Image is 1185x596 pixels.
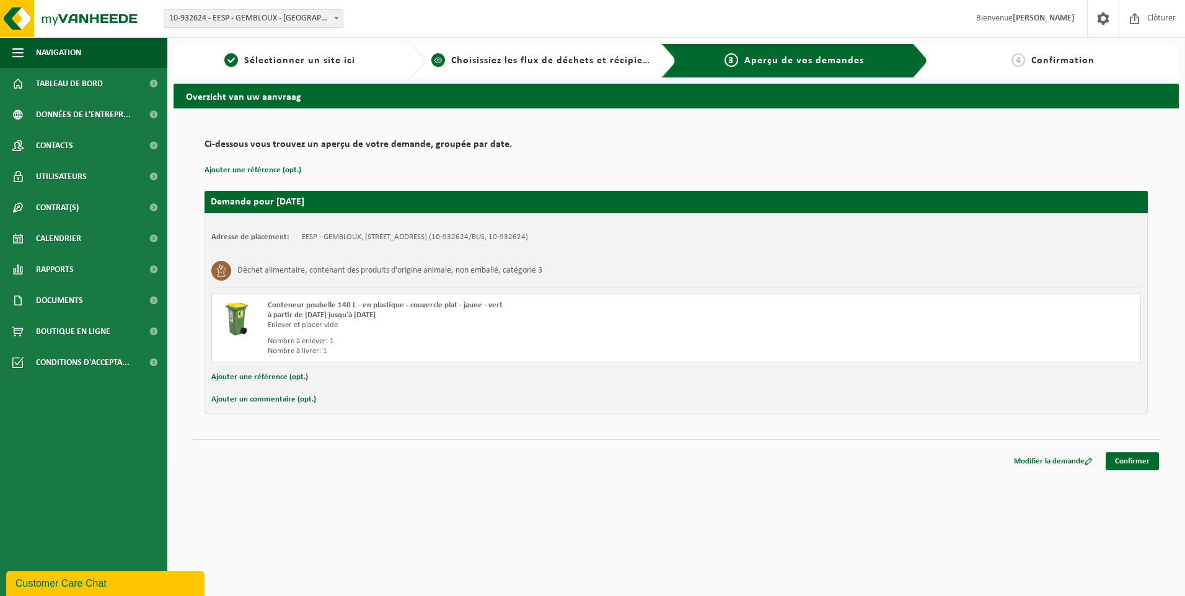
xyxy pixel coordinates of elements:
[244,56,355,66] span: Sélectionner un site ici
[1031,56,1095,66] span: Confirmation
[36,285,83,316] span: Documents
[36,316,110,347] span: Boutique en ligne
[1005,452,1102,470] a: Modifier la demande
[1106,452,1159,470] a: Confirmer
[205,139,1148,156] h2: Ci-dessous vous trouvez un aperçu de votre demande, groupée par date.
[1013,14,1075,23] strong: [PERSON_NAME]
[164,10,343,27] span: 10-932624 - EESP - GEMBLOUX - GEMBLOUX
[451,56,658,66] span: Choisissiez les flux de déchets et récipients
[36,37,81,68] span: Navigation
[211,392,316,408] button: Ajouter un commentaire (opt.)
[164,9,343,28] span: 10-932624 - EESP - GEMBLOUX - GEMBLOUX
[211,197,304,207] strong: Demande pour [DATE]
[36,223,81,254] span: Calendrier
[36,99,131,130] span: Données de l'entrepr...
[268,346,726,356] div: Nombre à livrer: 1
[268,301,503,309] span: Conteneur poubelle 140 L - en plastique - couvercle plat - jaune - vert
[224,53,238,67] span: 1
[211,369,308,385] button: Ajouter une référence (opt.)
[725,53,738,67] span: 3
[36,254,74,285] span: Rapports
[36,130,73,161] span: Contacts
[36,347,130,378] span: Conditions d'accepta...
[205,162,301,178] button: Ajouter une référence (opt.)
[6,569,207,596] iframe: chat widget
[268,311,376,319] strong: à partir de [DATE] jusqu'à [DATE]
[36,192,79,223] span: Contrat(s)
[431,53,652,68] a: 2Choisissiez les flux de déchets et récipients
[744,56,864,66] span: Aperçu de vos demandes
[174,84,1179,108] h2: Overzicht van uw aanvraag
[36,161,87,192] span: Utilisateurs
[431,53,445,67] span: 2
[268,320,726,330] div: Enlever et placer vide
[218,300,255,338] img: WB-0140-HPE-GN-50.png
[36,68,103,99] span: Tableau de bord
[302,232,528,242] td: EESP - GEMBLOUX, [STREET_ADDRESS] (10-932624/BUS, 10-932624)
[180,53,400,68] a: 1Sélectionner un site ici
[1011,53,1025,67] span: 4
[237,261,542,281] h3: Déchet alimentaire, contenant des produits d'origine animale, non emballé, catégorie 3
[268,336,726,346] div: Nombre à enlever: 1
[211,233,289,241] strong: Adresse de placement:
